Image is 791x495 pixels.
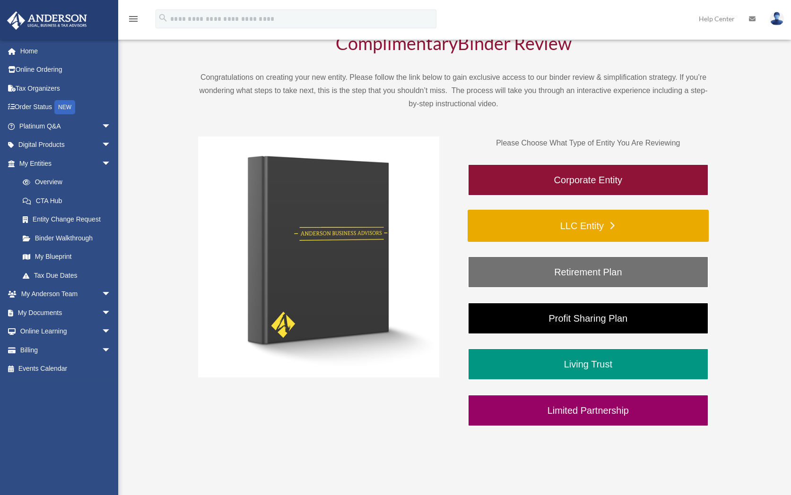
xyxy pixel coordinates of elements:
a: My Anderson Teamarrow_drop_down [7,285,125,304]
img: User Pic [770,12,784,26]
i: menu [128,13,139,25]
a: Tax Organizers [7,79,125,98]
a: Digital Productsarrow_drop_down [7,136,125,154]
a: Living Trust [468,348,709,380]
img: Anderson Advisors Platinum Portal [4,11,90,30]
a: Retirement Plan [468,256,709,288]
p: Please Choose What Type of Entity You Are Reviewing [468,137,709,150]
span: Complimentary [336,32,458,54]
a: Overview [13,173,125,192]
a: Profit Sharing Plan [468,302,709,334]
a: Tax Due Dates [13,266,125,285]
span: arrow_drop_down [102,285,121,304]
span: Binder Review [458,32,572,54]
span: arrow_drop_down [102,136,121,155]
a: Online Learningarrow_drop_down [7,322,125,341]
div: NEW [54,100,75,114]
span: arrow_drop_down [102,341,121,360]
i: search [158,13,168,23]
a: LLC Entity [468,210,709,242]
a: My Documentsarrow_drop_down [7,303,125,322]
p: Congratulations on creating your new entity. Please follow the link below to gain exclusive acces... [198,71,709,111]
a: Corporate Entity [468,164,709,196]
span: arrow_drop_down [102,154,121,173]
a: Order StatusNEW [7,98,125,117]
a: Home [7,42,125,60]
span: arrow_drop_down [102,303,121,323]
a: Entity Change Request [13,210,125,229]
a: menu [128,17,139,25]
a: CTA Hub [13,191,125,210]
a: My Blueprint [13,247,125,266]
a: My Entitiesarrow_drop_down [7,154,125,173]
a: Limited Partnership [468,394,709,427]
a: Online Ordering [7,60,125,79]
span: arrow_drop_down [102,322,121,341]
a: Events Calendar [7,359,125,378]
span: arrow_drop_down [102,117,121,136]
a: Platinum Q&Aarrow_drop_down [7,117,125,136]
a: Binder Walkthrough [13,229,121,247]
a: Billingarrow_drop_down [7,341,125,359]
